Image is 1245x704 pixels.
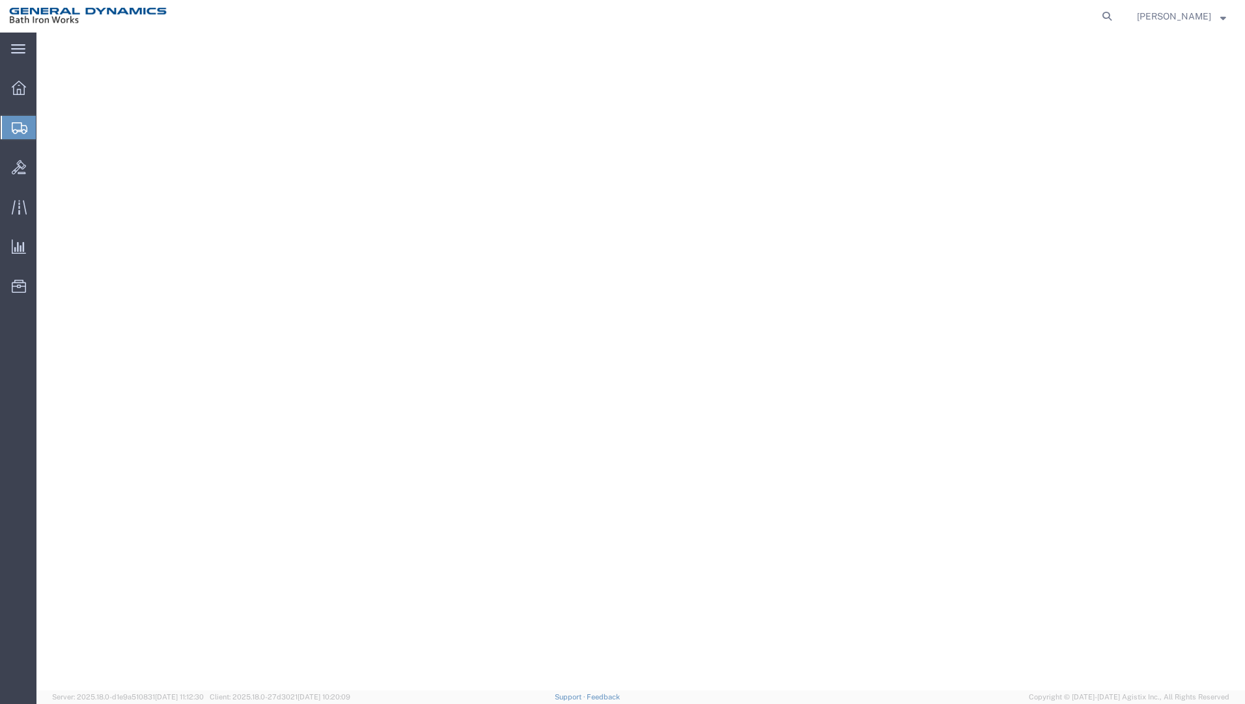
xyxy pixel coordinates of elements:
[1136,8,1227,24] button: [PERSON_NAME]
[298,693,350,701] span: [DATE] 10:20:09
[555,693,587,701] a: Support
[155,693,204,701] span: [DATE] 11:12:30
[210,693,350,701] span: Client: 2025.18.0-27d3021
[36,33,1245,690] iframe: FS Legacy Container
[9,7,170,26] img: logo
[1029,692,1229,703] span: Copyright © [DATE]-[DATE] Agistix Inc., All Rights Reserved
[52,693,204,701] span: Server: 2025.18.0-d1e9a510831
[1137,9,1211,23] span: Debbie Brey
[587,693,620,701] a: Feedback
